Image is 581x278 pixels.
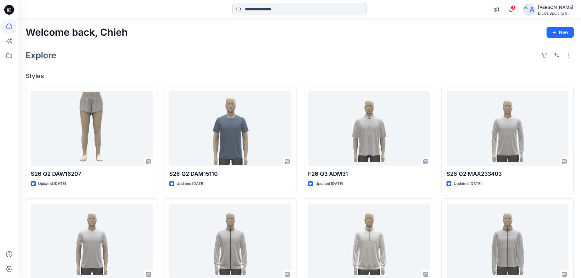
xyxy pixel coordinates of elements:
[169,91,291,166] a: S26 Q2 DAM15110
[523,4,536,16] img: avatar
[169,170,291,178] p: S26 Q2 DAM15110
[26,72,574,80] h4: Styles
[38,181,66,187] p: Updated [DATE]
[547,27,574,38] button: New
[538,11,573,16] div: Dick's Sporting G...
[447,170,568,178] p: S26 Q2 MAX233403
[511,5,516,10] span: 1
[454,181,482,187] p: Updated [DATE]
[31,91,153,166] a: S26 Q2 DAW16207
[31,170,153,178] p: S26 Q2 DAW16207
[26,50,56,60] h2: Explore
[447,91,568,166] a: S26 Q2 MAX233403
[177,181,204,187] p: Updated [DATE]
[308,170,430,178] p: F26 Q3 ADM31
[26,27,128,38] h2: Welcome back, Chieh
[315,181,343,187] p: Updated [DATE]
[308,91,430,166] a: F26 Q3 ADM31
[538,4,573,11] div: [PERSON_NAME]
